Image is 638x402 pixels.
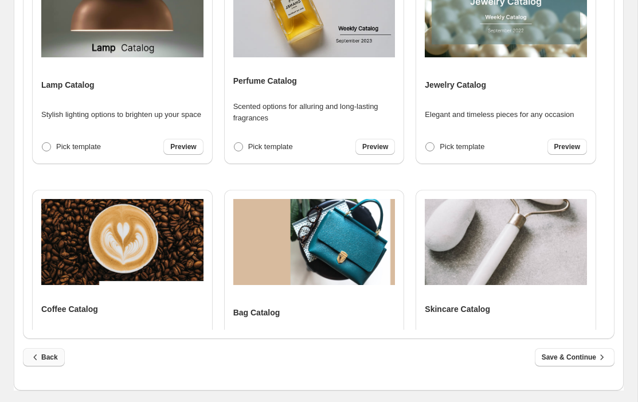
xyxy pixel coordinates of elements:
button: Save & Continue [535,348,614,366]
button: Back [23,348,65,366]
span: Save & Continue [542,352,608,363]
h4: Skincare Catalog [425,303,490,315]
p: Scented options for alluring and long-lasting fragrances [233,101,396,124]
h4: Coffee Catalog [41,303,98,315]
span: Pick template [56,142,101,151]
p: Revitalize and nourish your skin with our skin care product catalog [425,329,587,352]
span: Pick template [248,142,293,151]
h4: Perfume Catalog [233,75,297,87]
h4: Lamp Catalog [41,79,95,91]
p: Rich and flavorful blends for a perfect cup every time [41,329,203,352]
span: Preview [362,142,388,151]
span: Pick template [440,142,484,151]
a: Preview [355,139,395,155]
p: Stylish lighting options to brighten up your space [41,109,201,120]
p: Elegant and timeless pieces for any occasion [425,109,574,120]
h4: Bag Catalog [233,307,280,318]
a: Preview [163,139,203,155]
span: Back [30,352,58,363]
a: Preview [547,139,587,155]
h4: Jewelry Catalog [425,79,486,91]
span: Preview [554,142,580,151]
span: Preview [170,142,196,151]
